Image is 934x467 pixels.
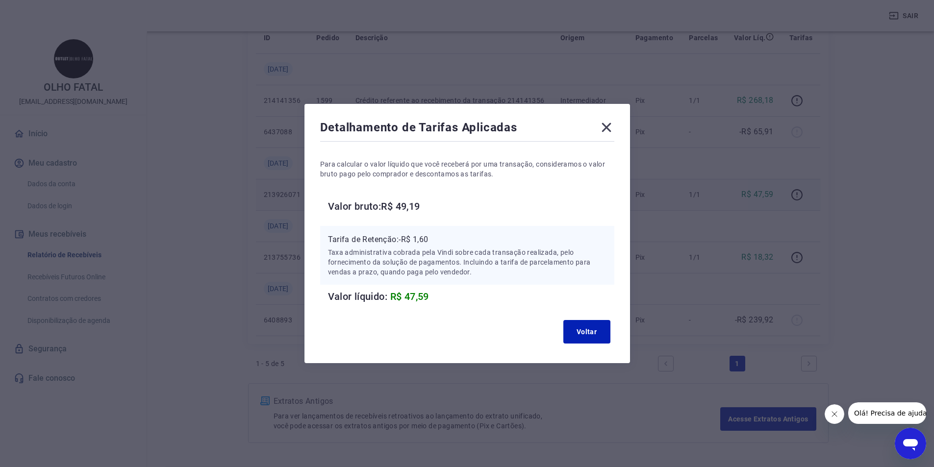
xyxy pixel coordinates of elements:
[825,404,844,424] iframe: Fechar mensagem
[328,198,614,214] h6: Valor bruto: R$ 49,19
[563,320,610,344] button: Voltar
[328,247,606,277] p: Taxa administrativa cobrada pela Vindi sobre cada transação realizada, pelo fornecimento da soluç...
[328,289,614,304] h6: Valor líquido:
[848,402,926,424] iframe: Mensagem da empresa
[6,7,82,15] span: Olá! Precisa de ajuda?
[895,428,926,459] iframe: Botão para abrir a janela de mensagens
[390,291,429,302] span: R$ 47,59
[320,159,614,179] p: Para calcular o valor líquido que você receberá por uma transação, consideramos o valor bruto pag...
[320,120,614,139] div: Detalhamento de Tarifas Aplicadas
[328,234,606,246] p: Tarifa de Retenção: -R$ 1,60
